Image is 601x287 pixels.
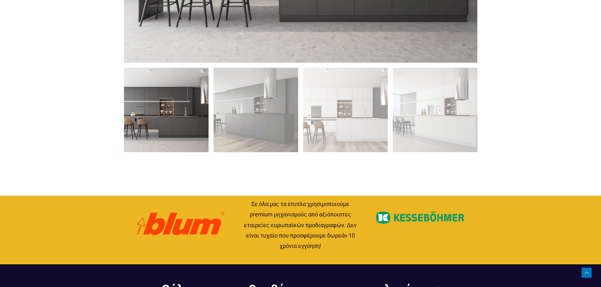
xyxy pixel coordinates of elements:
[137,211,225,235] img: Μηχανισμοί BLUM
[124,68,209,152] img: Έπιπλα κουζίνας Oludeniz
[244,199,357,251] p: Σε όλα μας τα έπιπλα χρησιμοποιούμε premium μηχανισμούς από αξιόποιστες εταιρείες ευρωπαϊκών προδ...
[393,68,477,152] img: Έπιπλα κουζίνας Oludeniz
[214,68,298,152] img: Oludeniz κουζίνα
[303,68,388,152] img: Έπιπλα κουζίνας Oludeniz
